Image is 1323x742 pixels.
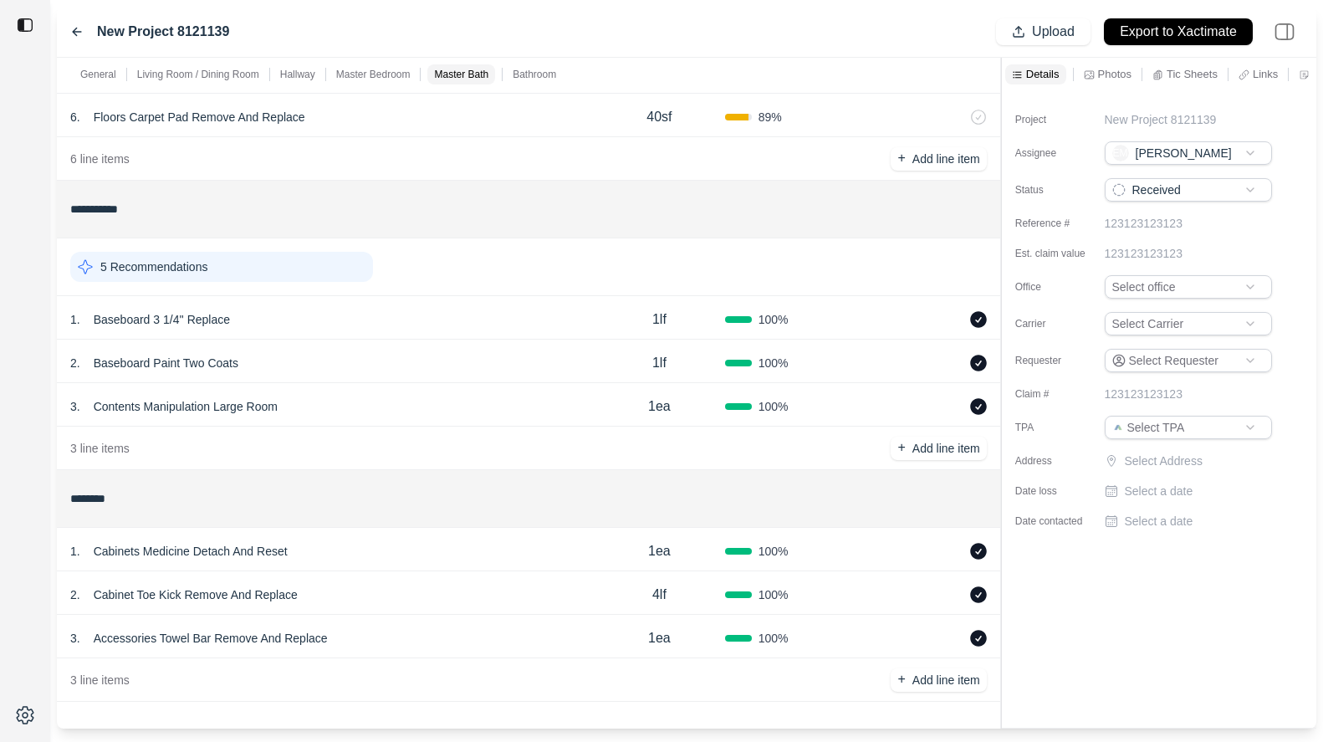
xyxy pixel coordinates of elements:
label: Date loss [1015,484,1099,498]
span: 89 % [759,109,782,125]
p: Bathroom [513,68,556,81]
p: 1 . [70,311,80,328]
label: TPA [1015,421,1099,434]
p: Select a date [1125,513,1193,530]
label: Carrier [1015,317,1099,330]
label: Status [1015,183,1099,197]
p: Contents Manipulation Large Room [87,395,284,418]
p: Tic Sheets [1167,67,1218,81]
p: 6 . [70,109,80,125]
p: 1ea [648,628,671,648]
label: Claim # [1015,387,1099,401]
p: 1 . [70,543,80,560]
p: 123123123123 [1105,245,1183,262]
p: Add line item [912,672,980,688]
p: 3 line items [70,440,130,457]
p: Select Address [1125,453,1275,469]
p: 1ea [648,541,671,561]
p: 6 line items [70,151,130,167]
p: Links [1253,67,1278,81]
label: Address [1015,454,1099,468]
label: Date contacted [1015,514,1099,528]
p: Upload [1032,23,1075,42]
span: 100 % [759,630,789,647]
p: Hallway [280,68,315,81]
label: Office [1015,280,1099,294]
p: General [80,68,116,81]
p: 40sf [646,107,672,127]
p: Floors Carpet Pad Remove And Replace [87,105,312,129]
p: Baseboard 3 1/4'' Replace [87,308,237,331]
p: 123123123123 [1105,215,1183,232]
label: Project [1015,113,1099,126]
p: Details [1026,67,1060,81]
p: + [897,149,905,168]
button: +Add line item [891,668,986,692]
p: Photos [1098,67,1131,81]
p: 3 . [70,398,80,415]
p: Cabinets Medicine Detach And Reset [87,540,294,563]
p: 1ea [648,397,671,417]
p: Select a date [1125,483,1193,499]
p: 1lf [652,310,667,330]
label: Requester [1015,354,1099,367]
p: 3 line items [70,672,130,688]
p: 123123123123 [1105,386,1183,402]
p: 1lf [652,353,667,373]
span: 100 % [759,586,789,603]
label: New Project 8121139 [97,22,229,42]
p: New Project 8121139 [1105,111,1217,128]
label: Reference # [1015,217,1099,230]
button: Upload [996,18,1091,45]
p: + [897,670,905,689]
p: Add line item [912,440,980,457]
span: 100 % [759,398,789,415]
p: Export to Xactimate [1120,23,1237,42]
p: 3 . [70,630,80,647]
p: 2 . [70,586,80,603]
p: Add line item [912,151,980,167]
p: Master Bath [434,68,488,81]
p: Accessories Towel Bar Remove And Replace [87,627,335,650]
p: 2 . [70,355,80,371]
button: +Add line item [891,437,986,460]
p: 5 Recommendations [100,258,207,275]
button: +Add line item [891,147,986,171]
p: Master Bedroom [336,68,411,81]
label: Assignee [1015,146,1099,160]
img: right-panel.svg [1266,13,1303,50]
p: + [897,438,905,458]
p: Cabinet Toe Kick Remove And Replace [87,583,304,606]
p: Living Room / Dining Room [137,68,259,81]
button: Export to Xactimate [1104,18,1253,45]
span: 100 % [759,355,789,371]
span: 100 % [759,543,789,560]
span: 100 % [759,311,789,328]
label: Est. claim value [1015,247,1099,260]
img: toggle sidebar [17,17,33,33]
p: Baseboard Paint Two Coats [87,351,245,375]
p: 4lf [652,585,667,605]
